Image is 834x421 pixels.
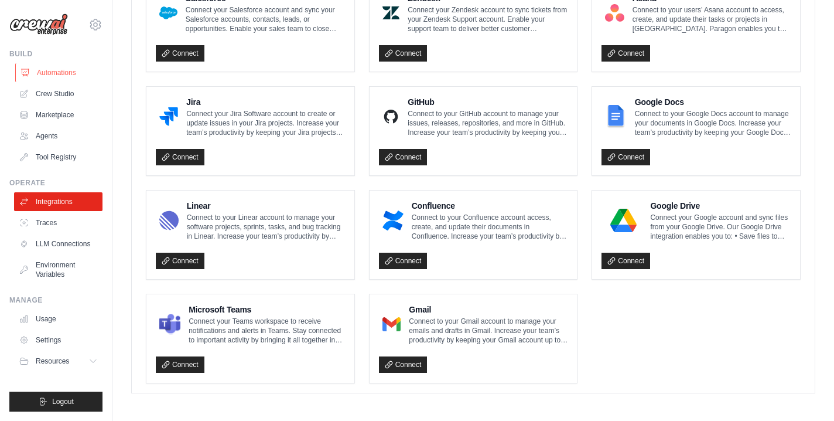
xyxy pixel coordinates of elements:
a: Crew Studio [14,84,102,103]
div: Build [9,49,102,59]
img: Logo [9,13,68,36]
a: Connect [156,45,204,62]
p: Connect to your Confluence account access, create, and update their documents in Confluence. Incr... [412,213,568,241]
img: Google Docs Logo [605,105,626,128]
h4: Jira [186,96,344,108]
a: Environment Variables [14,256,102,284]
a: Agents [14,127,102,145]
a: Connect [379,45,428,62]
p: Connect your Google account and sync files from your Google Drive. Our Google Drive integration e... [650,213,791,241]
img: Gmail Logo [382,313,401,336]
p: Connect to your users’ Asana account to access, create, and update their tasks or projects in [GE... [633,5,791,33]
p: Connect your Salesforce account and sync your Salesforce accounts, contacts, leads, or opportunit... [186,5,345,33]
a: Connect [601,45,650,62]
a: Integrations [14,192,102,211]
a: LLM Connections [14,235,102,253]
a: Tool Registry [14,148,102,167]
p: Connect your Teams workspace to receive notifications and alerts in Teams. Stay connected to impo... [189,317,345,345]
a: Connect [601,253,650,269]
a: Connect [601,149,650,165]
div: Operate [9,178,102,188]
button: Resources [14,352,102,371]
h4: Gmail [409,304,568,315]
a: Connect [379,253,428,269]
img: Google Drive Logo [605,209,642,232]
p: Connect to your Gmail account to manage your emails and drafts in Gmail. Increase your team’s pro... [409,317,568,345]
h4: Linear [187,200,345,212]
img: Asana Logo [605,1,624,25]
a: Usage [14,310,102,328]
a: Settings [14,331,102,349]
a: Traces [14,213,102,232]
p: Connect to your GitHub account to manage your issues, releases, repositories, and more in GitHub.... [408,109,568,137]
div: Manage [9,296,102,305]
img: Linear Logo [159,209,179,232]
img: Microsoft Teams Logo [159,313,180,336]
img: Jira Logo [159,105,178,128]
a: Connect [156,357,204,373]
a: Automations [15,63,104,82]
span: Logout [52,397,74,406]
h4: Confluence [412,200,568,212]
img: Confluence Logo [382,209,404,232]
a: Connect [156,149,204,165]
img: GitHub Logo [382,105,400,128]
button: Logout [9,392,102,412]
img: Zendesk Logo [382,1,400,25]
a: Connect [156,253,204,269]
p: Connect to your Linear account to manage your software projects, sprints, tasks, and bug tracking... [187,213,345,241]
p: Connect your Jira Software account to create or update issues in your Jira projects. Increase you... [186,109,344,137]
h4: Google Drive [650,200,791,212]
p: Connect to your Google Docs account to manage your documents in Google Docs. Increase your team’s... [635,109,791,137]
p: Connect your Zendesk account to sync tickets from your Zendesk Support account. Enable your suppo... [408,5,568,33]
h4: Microsoft Teams [189,304,345,315]
a: Connect [379,149,428,165]
h4: Google Docs [635,96,791,108]
img: Salesforce Logo [159,1,177,25]
a: Connect [379,357,428,373]
a: Marketplace [14,106,102,124]
h4: GitHub [408,96,568,108]
span: Resources [36,357,69,366]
